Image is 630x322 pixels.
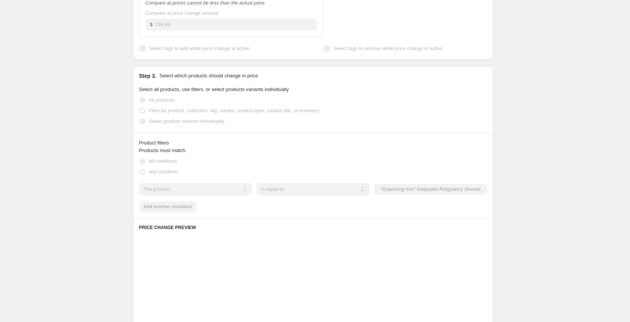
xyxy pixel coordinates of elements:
h2: Step 3. [139,72,157,80]
span: Select tags to add while price change is active [149,46,250,51]
h6: PRICE CHANGE PREVIEW [139,225,487,231]
span: $ [150,22,153,27]
span: Compare at price change amount [146,10,219,16]
span: Select tags to remove while price change is active [333,46,442,51]
span: Select all products, use filters, or select products variants individually [139,86,289,92]
div: Product filters [139,139,487,147]
input: 80.00 [155,19,317,31]
span: Products must match: [139,148,187,153]
span: Filter by product, collection, tag, vendor, product type, variant title, or inventory [149,108,320,113]
p: Select which products should change in price [159,72,258,80]
span: All products [149,97,175,103]
span: any condition [149,169,178,174]
span: all conditions [149,158,177,164]
span: Select product variants individually [149,118,224,124]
